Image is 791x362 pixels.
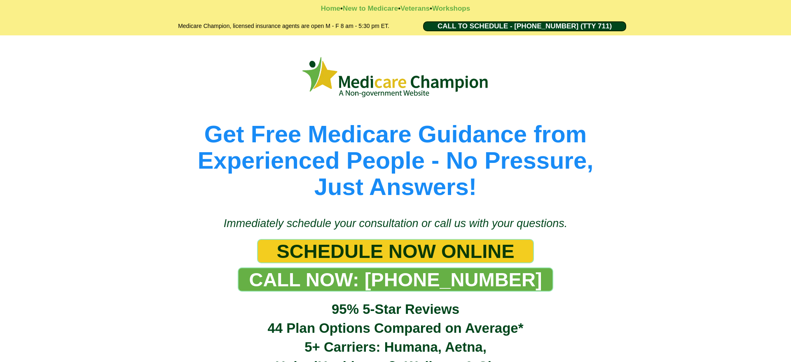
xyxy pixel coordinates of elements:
[276,240,514,262] span: SCHEDULE NOW ONLINE
[423,21,626,31] a: CALL TO SCHEDULE - 1-888-344-8881 (TTY 711)
[157,21,411,31] h2: Medicare Champion, licensed insurance agents are open M - F 8 am - 5:30 pm ET.
[267,320,523,336] span: 44 Plan Options Compared on Average*
[321,5,340,12] a: Home
[304,339,487,355] span: 5+ Carriers: Humana, Aetna,
[249,268,542,291] span: CALL NOW: [PHONE_NUMBER]
[438,22,612,30] span: CALL TO SCHEDULE - [PHONE_NUMBER] (TTY 711)
[238,267,553,292] a: CALL NOW: 1-888-344-8881
[314,173,477,200] span: Just Answers!
[257,239,534,263] a: SCHEDULE NOW ONLINE
[343,5,398,12] a: New to Medicare
[340,5,343,12] strong: •
[430,5,432,12] strong: •
[332,302,459,317] span: 95% 5-Star Reviews
[432,5,470,12] a: Workshops
[400,5,430,12] a: Veterans
[398,5,400,12] strong: •
[198,121,594,174] span: Get Free Medicare Guidance from Experienced People - No Pressure,
[224,217,567,230] span: Immediately schedule your consultation or call us with your questions.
